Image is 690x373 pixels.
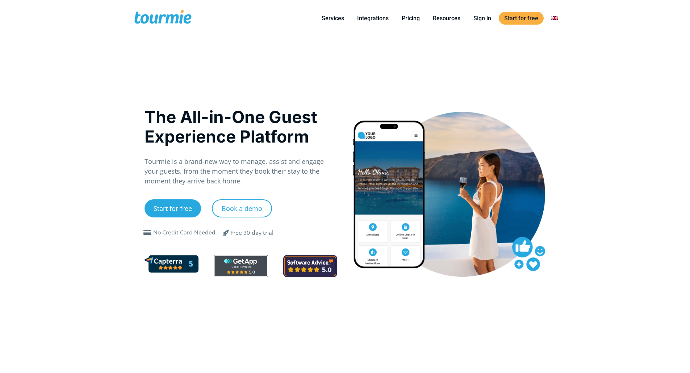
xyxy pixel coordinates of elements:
[230,229,273,237] div: Free 30-day trial
[396,14,425,23] a: Pricing
[145,157,338,186] p: Tourmie is a brand-new way to manage, assist and engage your guests, from the moment they book th...
[427,14,466,23] a: Resources
[217,228,235,237] span: 
[468,14,497,23] a: Sign in
[153,228,216,237] div: No Credit Card Needed
[352,14,394,23] a: Integrations
[499,12,544,25] a: Start for free
[546,14,563,23] a: Switch to
[145,199,201,217] a: Start for free
[142,230,153,236] span: 
[145,107,338,146] h1: The All-in-One Guest Experience Platform
[212,199,272,217] a: Book a demo
[316,14,350,23] a: Services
